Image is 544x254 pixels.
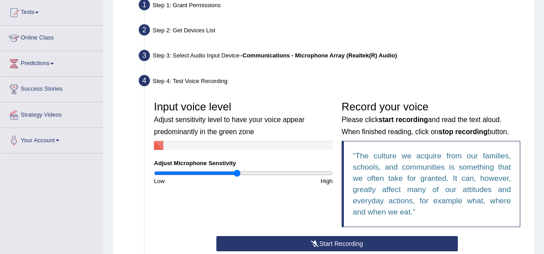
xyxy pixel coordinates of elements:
b: stop recording [439,128,487,136]
div: Step 3: Select Audio Input Device [135,47,531,67]
small: Please click and read the text aloud. When finished reading, click on button. [342,116,509,135]
div: Step 4: Test Voice Recording [135,72,531,92]
div: Low [149,177,243,185]
label: Adjust Microphone Senstivity [154,159,236,167]
a: Your Account [0,128,103,150]
div: Step 2: Get Devices List [135,22,531,41]
a: Strategy Videos [0,102,103,125]
span: – [239,52,397,59]
b: start recording [378,116,428,123]
a: Predictions [0,51,103,74]
a: Online Class [0,26,103,48]
h3: Input voice level [154,101,333,136]
button: Start Recording [216,236,457,251]
a: Success Stories [0,77,103,99]
b: Communications - Microphone Array (Realtek(R) Audio) [242,52,397,59]
q: The culture we acquire from our families, schools, and communities is something that we often tak... [353,152,511,216]
small: Adjust sensitivity level to have your voice appear predominantly in the green zone [154,116,304,135]
div: High [243,177,337,185]
h3: Record your voice [342,101,520,136]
